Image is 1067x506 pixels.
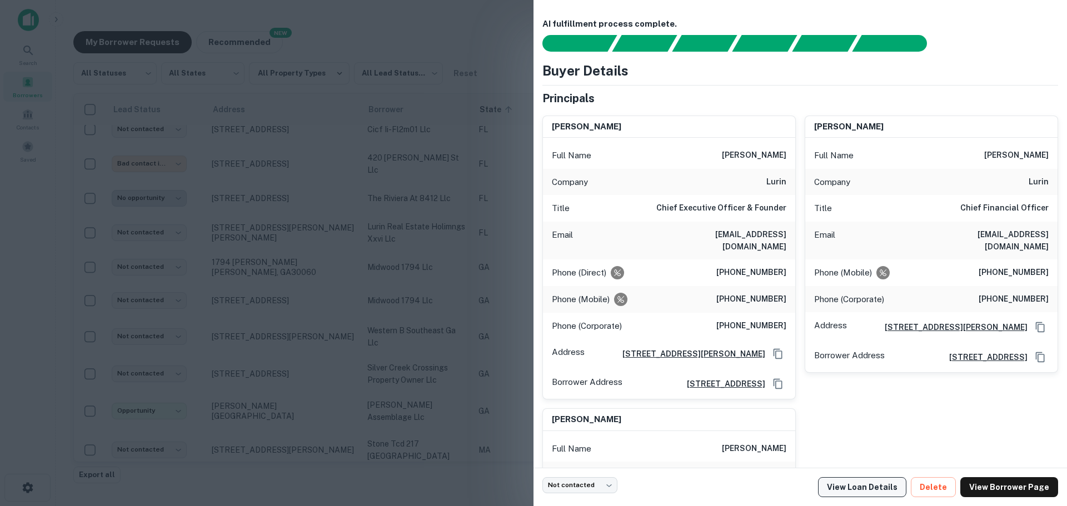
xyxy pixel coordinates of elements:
h6: [PERSON_NAME] [722,149,786,162]
p: Phone (Corporate) [552,319,622,333]
p: Borrower Address [814,349,885,365]
h6: [EMAIL_ADDRESS][DOMAIN_NAME] [915,228,1049,253]
div: Principals found, AI now looking for contact information... [732,35,797,52]
button: Copy Address [770,345,786,362]
h6: [PERSON_NAME] [814,121,884,133]
p: Full Name [552,442,591,455]
h6: [PERSON_NAME] [552,413,621,426]
h6: [PERSON_NAME] [552,121,621,133]
div: Requests to not be contacted at this number [614,293,627,306]
p: Email [814,228,835,253]
p: Company [552,176,588,189]
h6: AI fulfillment process complete. [542,18,1058,31]
h6: [PERSON_NAME] [722,442,786,455]
div: Documents found, AI parsing details... [672,35,737,52]
p: Full Name [552,149,591,162]
button: Delete [911,477,956,497]
h6: lurin [1029,176,1049,189]
div: Sending borrower request to AI... [529,35,612,52]
div: Requests to not be contacted at this number [611,266,624,279]
p: Address [552,345,585,362]
p: Phone (Mobile) [814,266,872,279]
h6: [PHONE_NUMBER] [716,293,786,306]
a: [STREET_ADDRESS] [940,351,1028,363]
p: Address [814,319,847,335]
button: Copy Address [770,375,786,392]
h6: Chief Financial Officer [960,202,1049,215]
h6: [PHONE_NUMBER] [716,266,786,279]
h6: Chief Executive Officer & Founder [656,202,786,215]
p: Phone (Mobile) [552,293,610,306]
p: Phone (Direct) [552,266,606,279]
div: Not contacted [542,477,617,493]
p: Borrower Address [552,375,622,392]
h6: lurin [766,176,786,189]
h4: Buyer Details [542,61,629,81]
p: Title [552,202,570,215]
button: Copy Address [1032,319,1049,335]
button: Copy Address [1032,349,1049,365]
p: Email [552,228,573,253]
p: Title [814,202,832,215]
h6: [PERSON_NAME] [984,149,1049,162]
p: Full Name [814,149,854,162]
div: AI fulfillment process complete. [852,35,940,52]
h6: [PHONE_NUMBER] [716,319,786,333]
div: Your request is received and processing... [612,35,677,52]
p: Phone (Corporate) [814,293,884,306]
h6: [PHONE_NUMBER] [979,266,1049,279]
h5: Principals [542,90,595,107]
a: View Borrower Page [960,477,1058,497]
a: [STREET_ADDRESS] [678,378,765,390]
a: View Loan Details [818,477,906,497]
a: [STREET_ADDRESS][PERSON_NAME] [876,321,1028,333]
div: Principals found, still searching for contact information. This may take time... [792,35,857,52]
a: [STREET_ADDRESS][PERSON_NAME] [614,348,765,360]
h6: [EMAIL_ADDRESS][DOMAIN_NAME] [653,228,786,253]
p: Company [814,176,850,189]
iframe: Chat Widget [1011,417,1067,470]
h6: [PHONE_NUMBER] [979,293,1049,306]
div: Requests to not be contacted at this number [876,266,890,279]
